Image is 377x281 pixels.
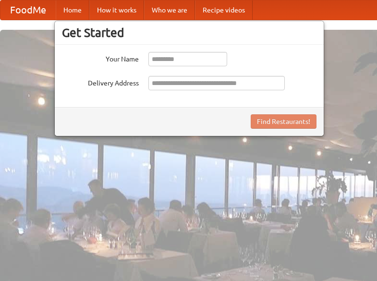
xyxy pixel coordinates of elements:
[62,25,316,40] h3: Get Started
[195,0,253,20] a: Recipe videos
[62,52,139,64] label: Your Name
[251,114,316,129] button: Find Restaurants!
[144,0,195,20] a: Who we are
[0,0,56,20] a: FoodMe
[89,0,144,20] a: How it works
[62,76,139,88] label: Delivery Address
[56,0,89,20] a: Home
